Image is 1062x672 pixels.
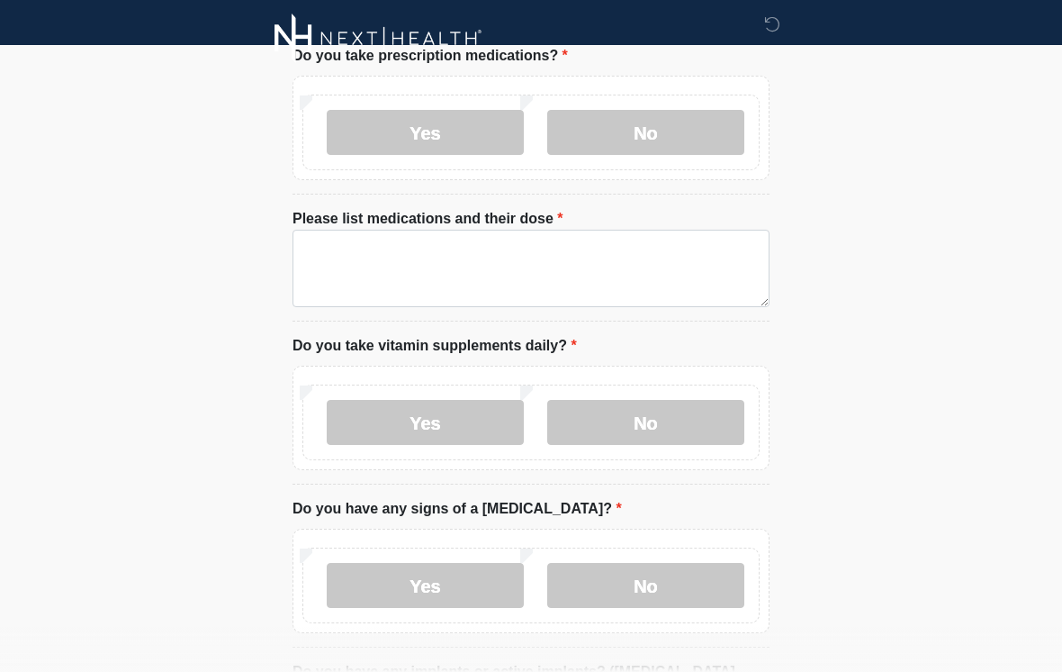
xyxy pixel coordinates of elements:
label: Yes [327,400,524,445]
label: Please list medications and their dose [292,208,563,230]
label: Yes [327,563,524,608]
label: Yes [327,110,524,155]
img: Next-Health Logo [274,14,482,63]
label: No [547,110,744,155]
label: Do you take vitamin supplements daily? [292,335,577,357]
label: No [547,563,744,608]
label: Do you have any signs of a [MEDICAL_DATA]? [292,498,622,520]
label: No [547,400,744,445]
